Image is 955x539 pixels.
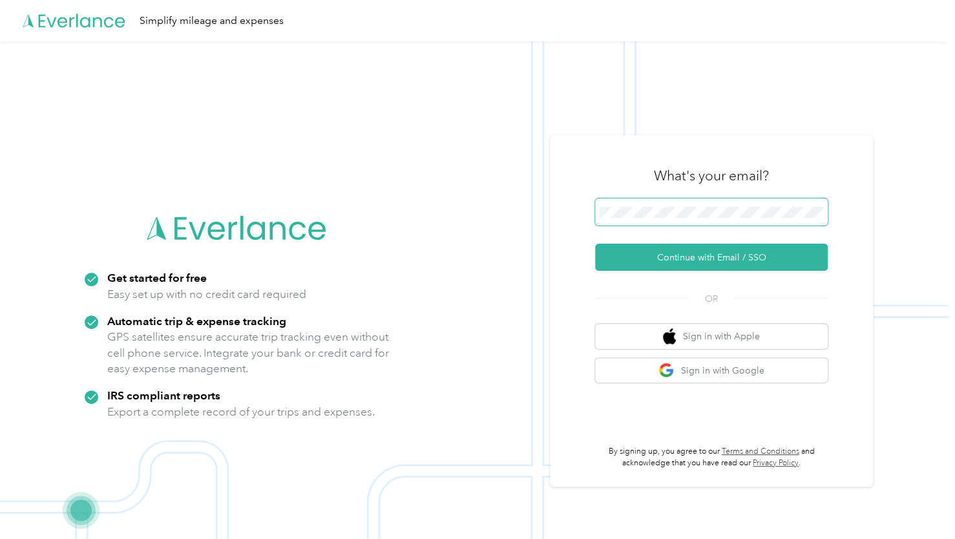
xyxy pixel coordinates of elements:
p: By signing up, you agree to our and acknowledge that you have read our . [595,446,828,469]
a: Privacy Policy [753,458,799,468]
button: apple logoSign in with Apple [595,324,828,349]
img: apple logo [663,328,676,344]
p: GPS satellites ensure accurate trip tracking even without cell phone service. Integrate your bank... [107,329,390,377]
h3: What's your email? [654,167,769,185]
a: Terms and Conditions [722,447,799,456]
button: google logoSign in with Google [595,358,828,383]
button: Continue with Email / SSO [595,244,828,271]
strong: Automatic trip & expense tracking [107,314,286,328]
div: Simplify mileage and expenses [140,13,284,29]
strong: Get started for free [107,271,207,284]
span: OR [689,292,734,306]
strong: IRS compliant reports [107,388,220,402]
p: Easy set up with no credit card required [107,286,306,302]
p: Export a complete record of your trips and expenses. [107,404,375,420]
img: google logo [658,363,675,379]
